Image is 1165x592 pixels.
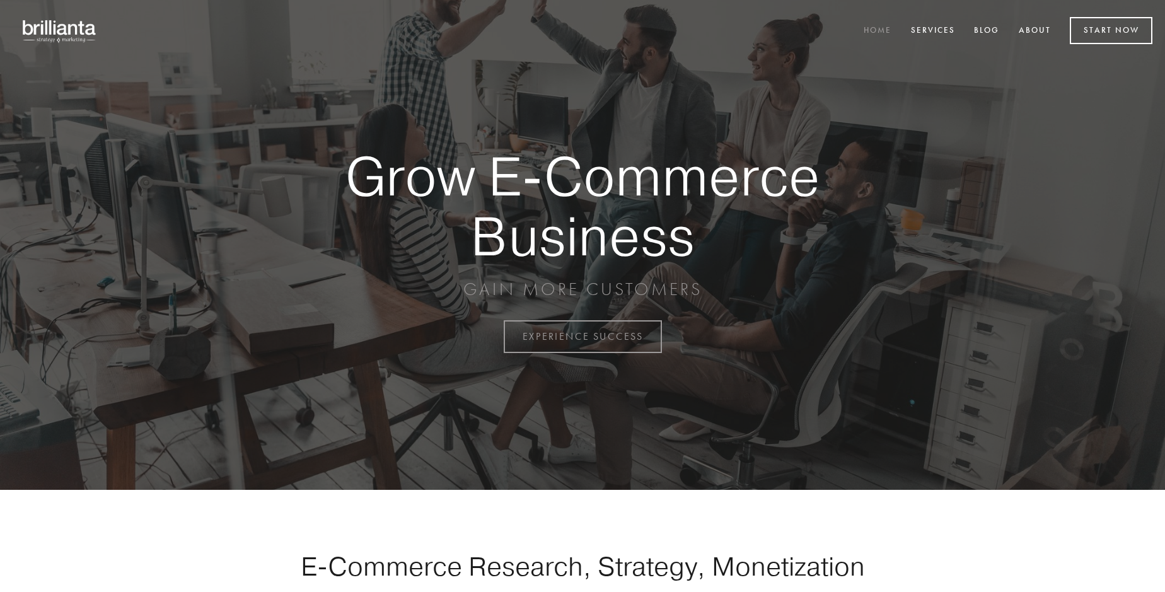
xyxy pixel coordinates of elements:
a: Services [903,21,963,42]
a: Blog [966,21,1007,42]
a: Home [855,21,900,42]
strong: Grow E-Commerce Business [301,146,864,265]
a: Start Now [1070,17,1152,44]
img: brillianta - research, strategy, marketing [13,13,107,49]
a: EXPERIENCE SUCCESS [504,320,662,353]
p: GAIN MORE CUSTOMERS [301,278,864,301]
a: About [1011,21,1059,42]
h1: E-Commerce Research, Strategy, Monetization [261,550,904,582]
